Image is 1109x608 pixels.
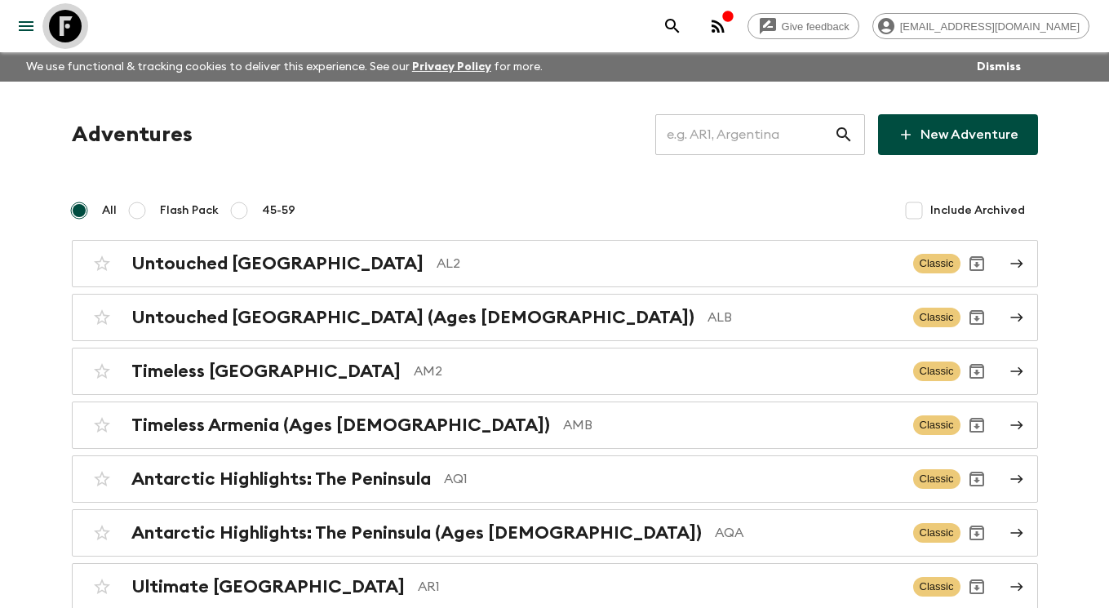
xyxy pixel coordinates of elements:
[418,577,900,597] p: AR1
[72,118,193,151] h1: Adventures
[960,355,993,388] button: Archive
[131,361,401,382] h2: Timeless [GEOGRAPHIC_DATA]
[913,415,960,435] span: Classic
[262,202,295,219] span: 45-59
[10,10,42,42] button: menu
[960,247,993,280] button: Archive
[891,20,1089,33] span: [EMAIL_ADDRESS][DOMAIN_NAME]
[131,253,424,274] h2: Untouched [GEOGRAPHIC_DATA]
[656,10,689,42] button: search adventures
[747,13,859,39] a: Give feedback
[960,517,993,549] button: Archive
[960,463,993,495] button: Archive
[160,202,219,219] span: Flash Pack
[131,468,431,490] h2: Antarctic Highlights: The Peninsula
[773,20,858,33] span: Give feedback
[563,415,900,435] p: AMB
[913,308,960,327] span: Classic
[72,402,1038,449] a: Timeless Armenia (Ages [DEMOGRAPHIC_DATA])AMBClassicArchive
[930,202,1025,219] span: Include Archived
[72,294,1038,341] a: Untouched [GEOGRAPHIC_DATA] (Ages [DEMOGRAPHIC_DATA])ALBClassicArchive
[444,469,900,489] p: AQ1
[655,112,834,158] input: e.g. AR1, Argentina
[72,455,1038,503] a: Antarctic Highlights: The PeninsulaAQ1ClassicArchive
[913,523,960,543] span: Classic
[973,55,1025,78] button: Dismiss
[131,522,702,544] h2: Antarctic Highlights: The Peninsula (Ages [DEMOGRAPHIC_DATA])
[913,362,960,381] span: Classic
[913,254,960,273] span: Classic
[131,415,550,436] h2: Timeless Armenia (Ages [DEMOGRAPHIC_DATA])
[72,240,1038,287] a: Untouched [GEOGRAPHIC_DATA]AL2ClassicArchive
[872,13,1089,39] div: [EMAIL_ADDRESS][DOMAIN_NAME]
[72,348,1038,395] a: Timeless [GEOGRAPHIC_DATA]AM2ClassicArchive
[102,202,117,219] span: All
[960,301,993,334] button: Archive
[878,114,1038,155] a: New Adventure
[437,254,900,273] p: AL2
[715,523,900,543] p: AQA
[414,362,900,381] p: AM2
[72,509,1038,557] a: Antarctic Highlights: The Peninsula (Ages [DEMOGRAPHIC_DATA])AQAClassicArchive
[20,52,549,82] p: We use functional & tracking cookies to deliver this experience. See our for more.
[960,409,993,442] button: Archive
[412,61,491,73] a: Privacy Policy
[131,576,405,597] h2: Ultimate [GEOGRAPHIC_DATA]
[913,577,960,597] span: Classic
[913,469,960,489] span: Classic
[708,308,900,327] p: ALB
[960,570,993,603] button: Archive
[131,307,694,328] h2: Untouched [GEOGRAPHIC_DATA] (Ages [DEMOGRAPHIC_DATA])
